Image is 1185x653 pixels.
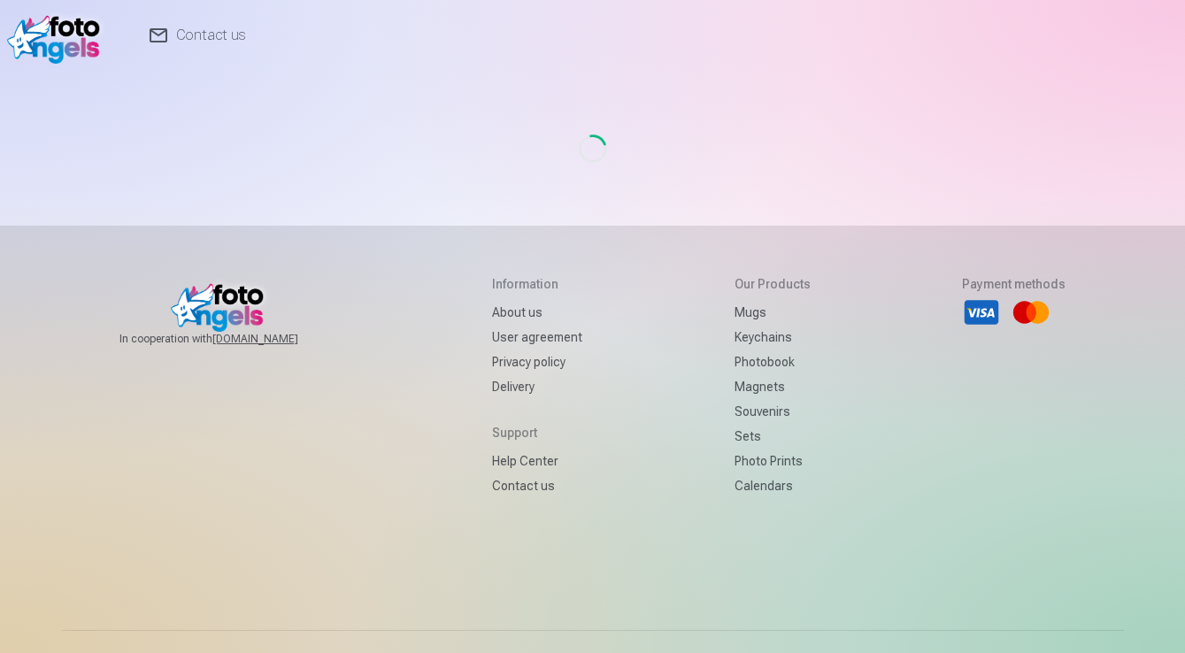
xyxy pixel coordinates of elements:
[492,350,582,374] a: Privacy policy
[735,374,811,399] a: Magnets
[492,424,582,442] h5: Support
[735,275,811,293] h5: Our products
[492,374,582,399] a: Delivery
[735,300,811,325] a: Mugs
[962,275,1066,293] h5: Payment methods
[735,424,811,449] a: Sets
[1012,293,1050,332] li: Mastercard
[492,300,582,325] a: About us
[7,7,109,64] img: /v1
[212,332,341,346] a: [DOMAIN_NAME]
[735,473,811,498] a: Calendars
[492,449,582,473] a: Help Center
[962,293,1001,332] li: Visa
[492,473,582,498] a: Contact us
[735,399,811,424] a: Souvenirs
[735,449,811,473] a: Photo prints
[735,350,811,374] a: Photobook
[492,275,582,293] h5: Information
[492,325,582,350] a: User agreement
[119,332,341,346] span: In cooperation with
[735,325,811,350] a: Keychains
